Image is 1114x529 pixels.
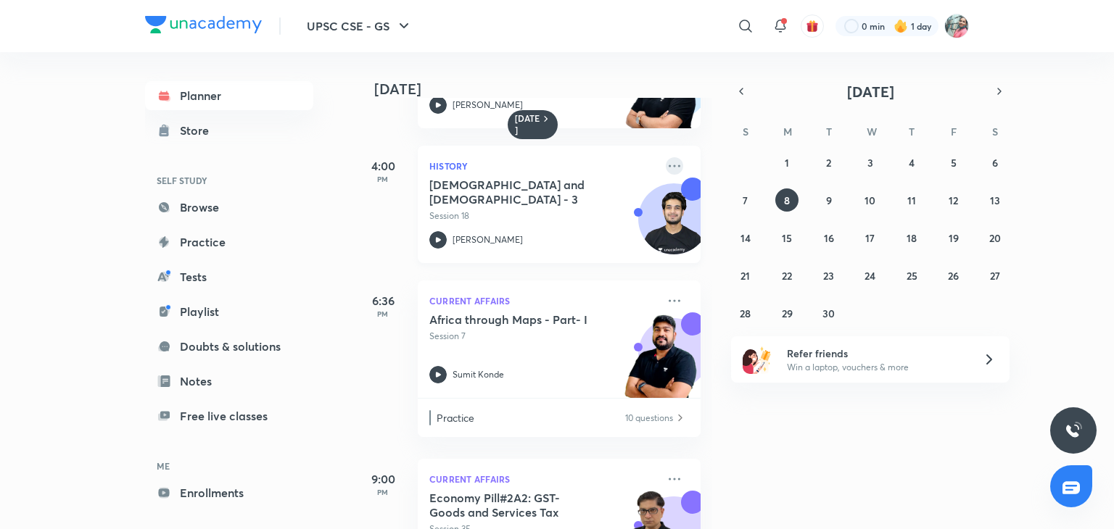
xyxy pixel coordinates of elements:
[900,226,923,249] button: September 18, 2025
[145,478,313,507] a: Enrollments
[867,125,877,138] abbr: Wednesday
[429,330,657,343] p: Session 7
[900,188,923,212] button: September 11, 2025
[453,99,523,112] p: [PERSON_NAME]
[983,226,1007,249] button: September 20, 2025
[822,307,835,320] abbr: September 30, 2025
[859,151,882,174] button: September 3, 2025
[787,361,965,374] p: Win a laptop, vouchers & more
[983,188,1007,212] button: September 13, 2025
[145,193,313,222] a: Browse
[992,125,998,138] abbr: Saturday
[784,193,790,207] abbr: September 8, 2025
[145,262,313,291] a: Tests
[859,226,882,249] button: September 17, 2025
[817,226,841,249] button: September 16, 2025
[942,188,965,212] button: September 12, 2025
[817,264,841,287] button: September 23, 2025
[751,81,989,101] button: [DATE]
[354,292,412,309] h5: 6:36
[429,491,610,520] h5: Economy Pill#2A2: GST- Goods and Services Tax
[783,125,792,138] abbr: Monday
[354,488,412,496] p: PM
[826,193,832,207] abbr: September 9, 2025
[989,231,1001,245] abbr: September 20, 2025
[983,264,1007,287] button: September 27, 2025
[775,226,799,249] button: September 15, 2025
[437,410,624,425] p: Practice
[1065,422,1082,439] img: ttu
[801,14,824,38] button: avatar
[951,156,957,170] abbr: September 5, 2025
[298,12,421,41] button: UPSC CSE - GS
[743,193,748,207] abbr: September 7, 2025
[743,345,772,374] img: referral
[817,151,841,174] button: September 2, 2025
[944,14,969,38] img: Prerna Pathak
[515,113,540,136] h6: [DATE]
[145,367,313,396] a: Notes
[983,151,1007,174] button: September 6, 2025
[817,188,841,212] button: September 9, 2025
[900,151,923,174] button: September 4, 2025
[859,188,882,212] button: September 10, 2025
[787,346,965,361] h6: Refer friends
[734,264,757,287] button: September 21, 2025
[782,269,792,283] abbr: September 22, 2025
[992,156,998,170] abbr: September 6, 2025
[453,368,504,381] p: Sumit Konde
[775,151,799,174] button: September 1, 2025
[826,125,832,138] abbr: Tuesday
[823,269,834,283] abbr: September 23, 2025
[145,297,313,326] a: Playlist
[990,269,1000,283] abbr: September 27, 2025
[429,157,657,175] p: History
[674,410,686,425] img: Practice available
[942,151,965,174] button: September 5, 2025
[429,178,610,207] h5: Jainism and Buddhism - 3
[867,156,873,170] abbr: September 3, 2025
[949,193,958,207] abbr: September 12, 2025
[847,82,894,101] span: [DATE]
[743,125,748,138] abbr: Sunday
[740,231,751,245] abbr: September 14, 2025
[145,16,262,33] img: Company Logo
[740,307,751,320] abbr: September 28, 2025
[865,231,875,245] abbr: September 17, 2025
[625,410,673,425] p: 10 questions
[775,301,799,325] button: September 29, 2025
[785,156,789,170] abbr: September 1, 2025
[949,231,959,245] abbr: September 19, 2025
[942,226,965,249] button: September 19, 2025
[740,269,750,283] abbr: September 21, 2025
[951,125,957,138] abbr: Friday
[782,307,793,320] abbr: September 29, 2025
[900,264,923,287] button: September 25, 2025
[639,191,709,261] img: Avatar
[145,168,313,193] h6: SELF STUDY
[909,156,915,170] abbr: September 4, 2025
[907,269,917,283] abbr: September 25, 2025
[775,264,799,287] button: September 22, 2025
[145,454,313,478] h6: ME
[145,332,313,361] a: Doubts & solutions
[374,80,715,98] h4: [DATE]
[180,122,218,139] div: Store
[429,470,657,488] p: Current Affairs
[942,264,965,287] button: September 26, 2025
[429,292,657,309] p: Current Affairs
[782,231,792,245] abbr: September 15, 2025
[990,193,1000,207] abbr: September 13, 2025
[354,470,412,488] h5: 9:00
[429,312,610,327] h5: Africa through Maps - Part- I
[145,116,313,145] a: Store
[354,309,412,318] p: PM
[948,269,959,283] abbr: September 26, 2025
[145,401,313,430] a: Free live classes
[894,19,908,33] img: streak
[429,209,657,222] p: Session 18
[734,226,757,249] button: September 14, 2025
[806,20,819,33] img: avatar
[909,125,915,138] abbr: Thursday
[775,188,799,212] button: September 8, 2025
